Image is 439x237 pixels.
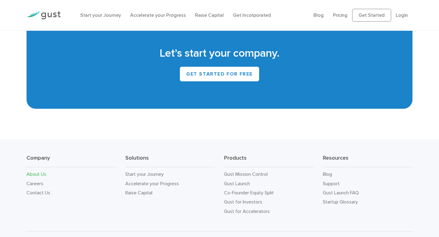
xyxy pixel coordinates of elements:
[27,181,43,186] a: Careers
[180,67,259,81] a: Get Started for Free
[323,190,359,196] a: Gust Launch FAQ
[195,12,224,18] a: Raise Capital
[352,9,391,22] a: Get Started
[224,154,314,167] h3: Products
[323,171,332,177] a: Blog
[224,190,274,196] a: Co-Founder Equity Split
[224,199,262,205] a: Gust for Investors
[27,154,116,167] h3: Company
[125,181,179,186] a: Accelerate your Progress
[224,181,250,186] a: Gust Launch
[80,12,121,18] a: Start your Journey
[125,154,215,167] h3: Solutions
[313,12,324,18] a: Blog
[323,181,340,186] a: Support
[233,12,271,18] a: Get Incorporated
[125,190,152,196] a: Raise Capital
[224,171,268,177] a: Gust Mission Control
[27,11,61,19] img: Gust Logo
[130,12,186,18] a: Accelerate your Progress
[27,171,46,177] a: About Us
[323,154,412,167] h3: Resources
[36,46,403,61] h2: Let’s start your company.
[396,12,408,18] a: Login
[333,12,348,18] a: Pricing
[27,190,50,196] a: Contact Us
[323,199,358,205] a: Startup Glossary
[224,208,270,214] a: Gust for Accelerators
[125,171,164,177] a: Start your Journey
